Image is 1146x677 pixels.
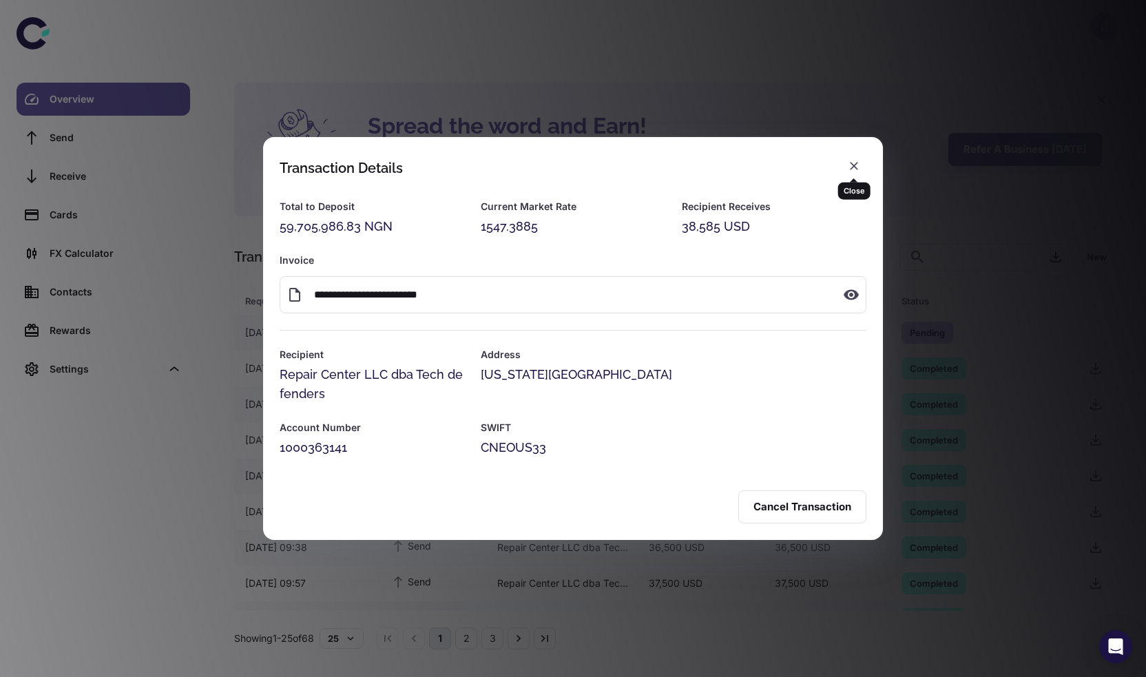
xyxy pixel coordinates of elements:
div: CNEOUS33 [481,438,866,457]
div: 1547.3885 [481,217,665,236]
h6: Current Market Rate [481,199,665,214]
div: Close [838,183,871,200]
div: Open Intercom Messenger [1099,630,1132,663]
h6: Recipient [280,347,464,362]
h6: Recipient Receives [682,199,866,214]
div: Transaction Details [280,160,403,176]
h6: Address [481,347,866,362]
div: 38,585 USD [682,217,866,236]
div: 59,705,986.83 NGN [280,217,464,236]
h6: Total to Deposit [280,199,464,214]
h6: SWIFT [481,420,866,435]
div: 1000363141 [280,438,464,457]
div: [US_STATE][GEOGRAPHIC_DATA] [481,365,866,384]
h6: Invoice [280,253,866,268]
div: Repair Center LLC dba Tech defenders [280,365,464,404]
button: Cancel Transaction [738,490,866,523]
h6: Account Number [280,420,464,435]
